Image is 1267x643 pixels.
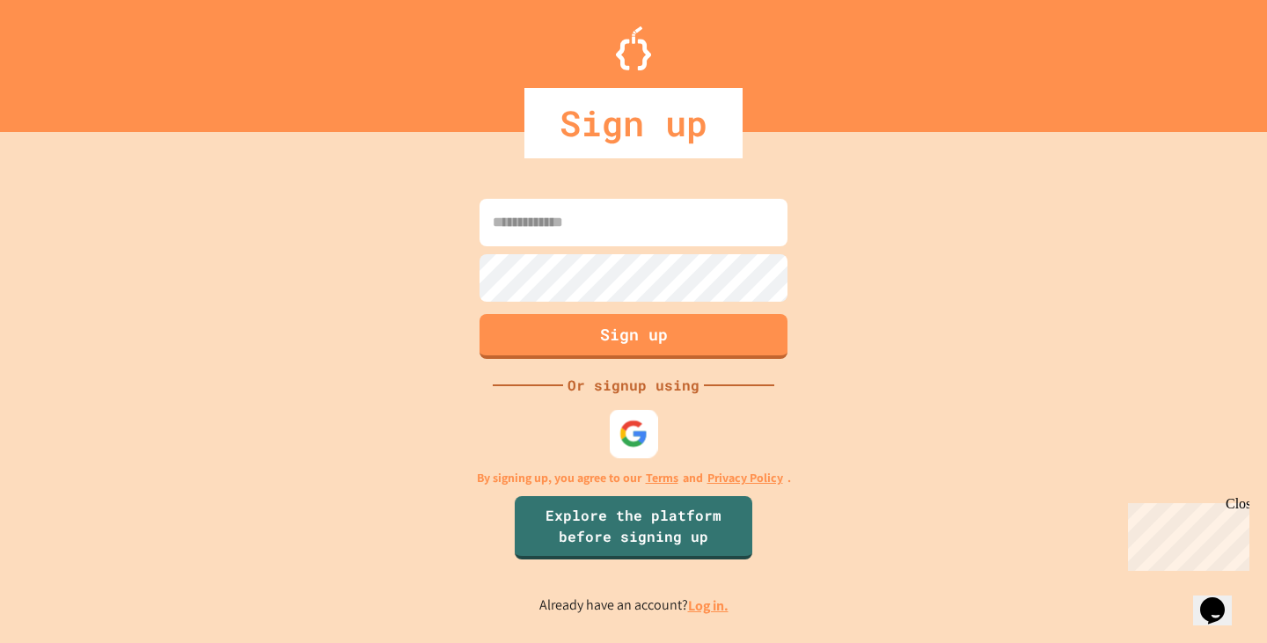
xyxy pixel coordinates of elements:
[477,469,791,487] p: By signing up, you agree to our and .
[7,7,121,112] div: Chat with us now!Close
[1193,573,1249,625] iframe: chat widget
[1121,496,1249,571] iframe: chat widget
[688,596,729,615] a: Log in.
[524,88,743,158] div: Sign up
[707,469,783,487] a: Privacy Policy
[515,496,752,559] a: Explore the platform before signing up
[619,419,648,448] img: google-icon.svg
[480,314,787,359] button: Sign up
[563,375,704,396] div: Or signup using
[539,595,729,617] p: Already have an account?
[616,26,651,70] img: Logo.svg
[646,469,678,487] a: Terms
